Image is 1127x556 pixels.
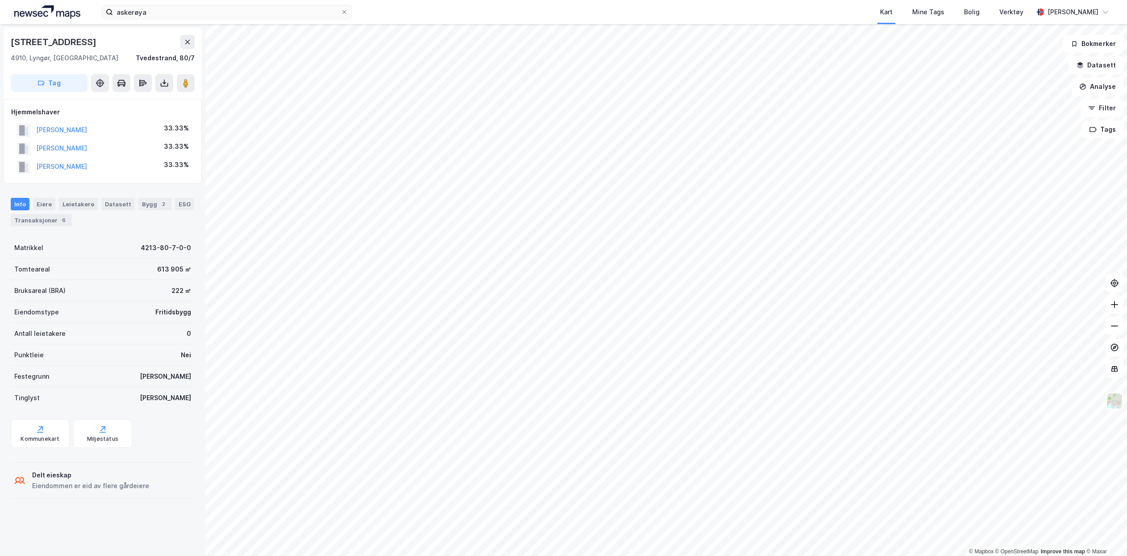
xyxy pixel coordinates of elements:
div: Leietakere [59,198,98,210]
div: Tinglyst [14,393,40,403]
div: Tvedestrand, 80/7 [136,53,195,63]
div: Bruksareal (BRA) [14,285,66,296]
a: Mapbox [969,548,993,555]
div: Verktøy [999,7,1023,17]
div: 4910, Lyngør, [GEOGRAPHIC_DATA] [11,53,118,63]
div: Fritidsbygg [155,307,191,318]
div: Bygg [138,198,171,210]
div: 4213-80-7-0-0 [141,242,191,253]
div: 33.33% [164,123,189,134]
div: Datasett [101,198,135,210]
div: Kommunekart [21,435,59,443]
div: [PERSON_NAME] [140,371,191,382]
div: Hjemmelshaver [11,107,194,117]
div: Delt eieskap [32,470,149,481]
div: [STREET_ADDRESS] [11,35,98,49]
div: Bolig [964,7,980,17]
div: Kart [880,7,893,17]
div: Punktleie [14,350,44,360]
div: Nei [181,350,191,360]
div: 33.33% [164,159,189,170]
button: Bokmerker [1063,35,1123,53]
input: Søk på adresse, matrikkel, gårdeiere, leietakere eller personer [113,5,341,19]
button: Tags [1082,121,1123,138]
img: Z [1106,393,1123,410]
a: Improve this map [1041,548,1085,555]
div: Mine Tags [912,7,944,17]
button: Analyse [1072,78,1123,96]
button: Filter [1081,99,1123,117]
button: Datasett [1069,56,1123,74]
div: Transaksjoner [11,214,72,226]
div: Festegrunn [14,371,49,382]
div: Tomteareal [14,264,50,275]
div: 33.33% [164,141,189,152]
div: 6 [59,216,68,225]
div: ESG [175,198,194,210]
img: logo.a4113a55bc3d86da70a041830d287a7e.svg [14,5,80,19]
div: Eiere [33,198,55,210]
div: Miljøstatus [87,435,118,443]
div: 613 905 ㎡ [157,264,191,275]
div: [PERSON_NAME] [140,393,191,403]
div: Eiendommen er eid av flere gårdeiere [32,481,149,491]
div: Eiendomstype [14,307,59,318]
a: OpenStreetMap [995,548,1039,555]
div: 2 [159,200,168,209]
div: Matrikkel [14,242,43,253]
iframe: Chat Widget [1082,513,1127,556]
div: 222 ㎡ [171,285,191,296]
button: Tag [11,74,88,92]
div: Antall leietakere [14,328,66,339]
div: [PERSON_NAME] [1048,7,1098,17]
div: 0 [187,328,191,339]
div: Info [11,198,29,210]
div: Kontrollprogram for chat [1082,513,1127,556]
